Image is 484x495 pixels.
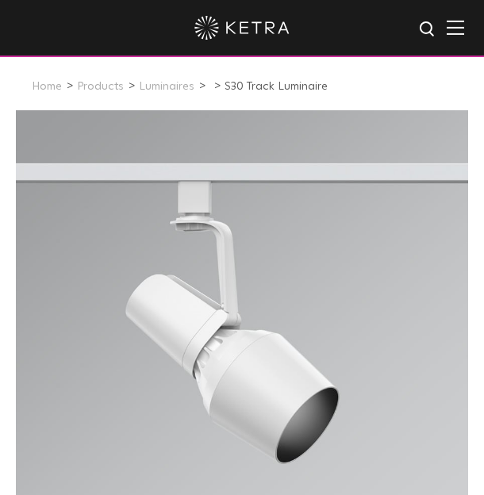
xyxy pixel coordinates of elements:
[418,20,438,40] img: search icon
[194,16,290,40] img: ketra-logo-2019-white
[77,81,124,92] a: Products
[447,20,464,35] img: Hamburger%20Nav.svg
[139,81,194,92] a: Luminaires
[225,81,328,92] a: S30 Track Luminaire
[32,81,62,92] a: Home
